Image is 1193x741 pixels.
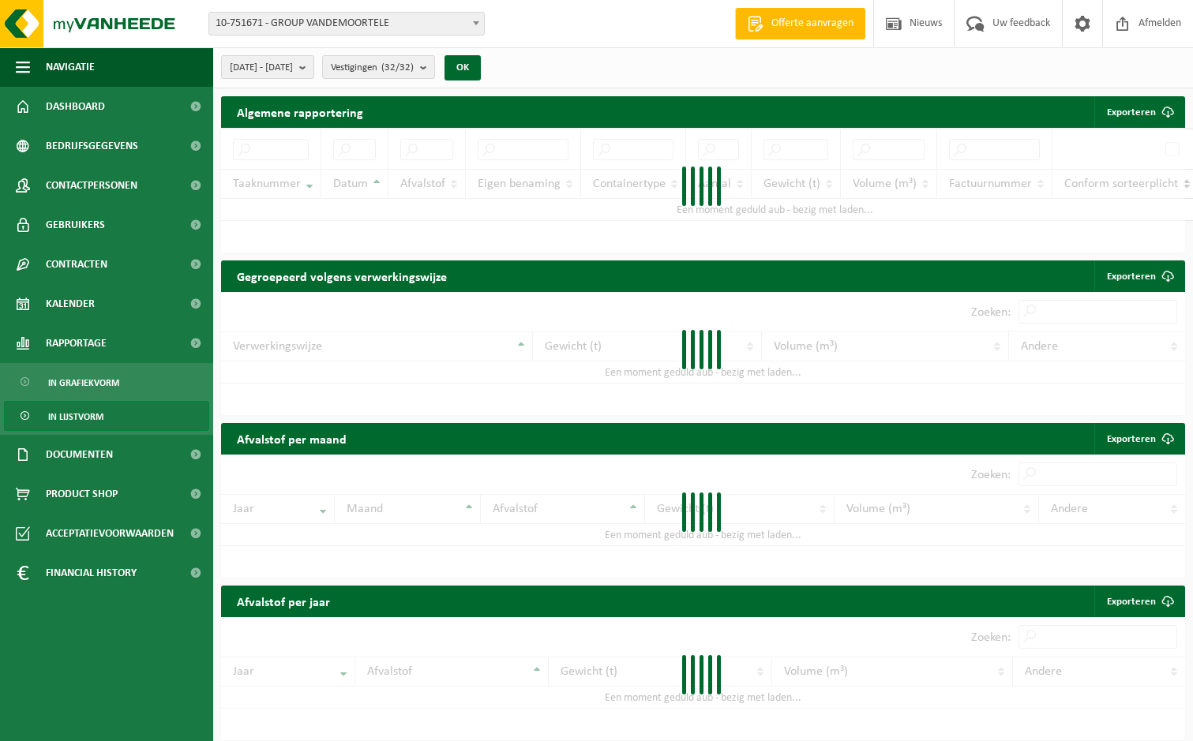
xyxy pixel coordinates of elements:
[48,402,103,432] span: In lijstvorm
[46,205,105,245] span: Gebruikers
[4,367,209,397] a: In grafiekvorm
[1094,423,1184,455] a: Exporteren
[46,514,174,553] span: Acceptatievoorwaarden
[1094,96,1184,128] button: Exporteren
[46,435,113,474] span: Documenten
[208,12,485,36] span: 10-751671 - GROUP VANDEMOORTELE
[767,16,857,32] span: Offerte aanvragen
[46,166,137,205] span: Contactpersonen
[46,324,107,363] span: Rapportage
[46,553,137,593] span: Financial History
[221,586,346,616] h2: Afvalstof per jaar
[209,13,484,35] span: 10-751671 - GROUP VANDEMOORTELE
[1094,260,1184,292] a: Exporteren
[46,284,95,324] span: Kalender
[46,245,107,284] span: Contracten
[331,56,414,80] span: Vestigingen
[735,8,865,39] a: Offerte aanvragen
[230,56,293,80] span: [DATE] - [DATE]
[1094,586,1184,617] a: Exporteren
[221,96,379,128] h2: Algemene rapportering
[322,55,435,79] button: Vestigingen(32/32)
[221,55,314,79] button: [DATE] - [DATE]
[221,260,463,291] h2: Gegroepeerd volgens verwerkingswijze
[46,126,138,166] span: Bedrijfsgegevens
[221,423,362,454] h2: Afvalstof per maand
[445,55,481,80] button: OK
[4,401,209,431] a: In lijstvorm
[48,368,119,398] span: In grafiekvorm
[46,47,95,87] span: Navigatie
[381,62,414,73] count: (32/32)
[46,474,118,514] span: Product Shop
[46,87,105,126] span: Dashboard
